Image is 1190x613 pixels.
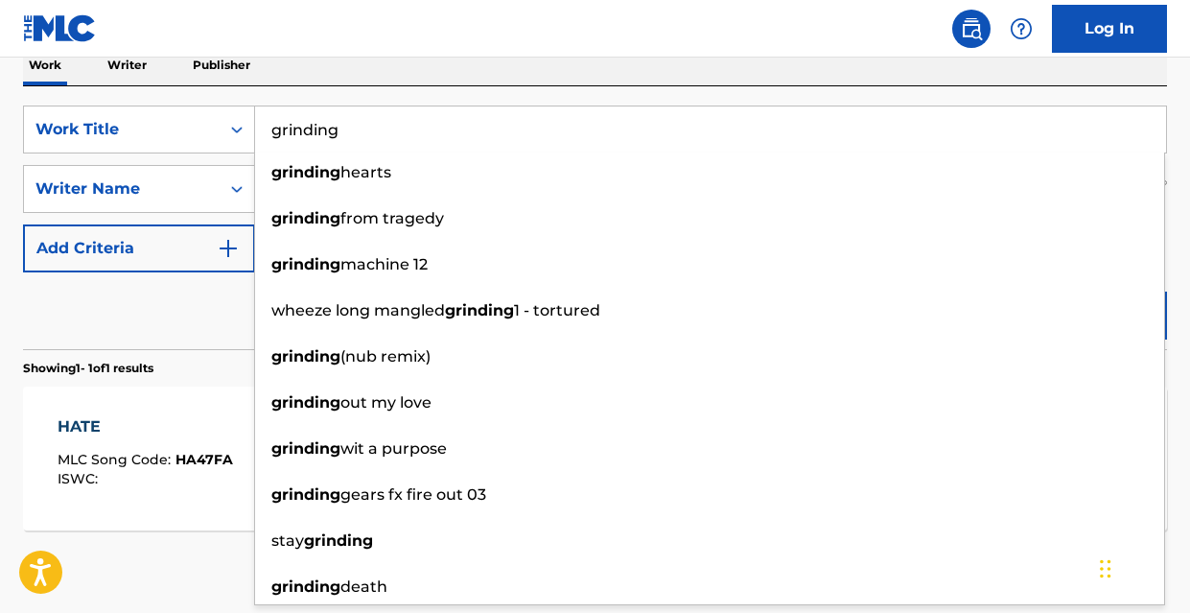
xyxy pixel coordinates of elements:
[217,237,240,260] img: 9d2ae6d4665cec9f34b9.svg
[271,485,340,504] strong: grinding
[271,347,340,365] strong: grinding
[58,470,103,487] span: ISWC :
[58,415,233,438] div: HATE
[445,301,514,319] strong: grinding
[340,439,447,458] span: wit a purpose
[102,45,152,85] p: Writer
[1100,540,1111,598] div: Drag
[23,360,153,377] p: Showing 1 - 1 of 1 results
[1010,17,1033,40] img: help
[340,485,486,504] span: gears fx fire out 03
[340,347,431,365] span: (nub remix)
[187,45,256,85] p: Publisher
[23,45,67,85] p: Work
[340,578,387,596] span: death
[960,17,983,40] img: search
[271,301,445,319] span: wheeze long mangled
[340,393,432,412] span: out my love
[271,578,340,596] strong: grinding
[1052,5,1167,53] a: Log In
[271,163,340,181] strong: grinding
[58,451,175,468] span: MLC Song Code :
[271,531,304,550] span: stay
[23,14,97,42] img: MLC Logo
[35,177,208,200] div: Writer Name
[340,209,444,227] span: from tragedy
[340,163,391,181] span: hearts
[271,393,340,412] strong: grinding
[271,209,340,227] strong: grinding
[35,118,208,141] div: Work Title
[271,255,340,273] strong: grinding
[340,255,428,273] span: machine 12
[304,531,373,550] strong: grinding
[1094,521,1190,613] iframe: Chat Widget
[23,106,1167,349] form: Search Form
[1002,10,1040,48] div: Help
[271,439,340,458] strong: grinding
[23,387,1167,530] a: HATEMLC Song Code:HA47FAISWC:Writers (7)[PERSON_NAME], [PERSON_NAME] [PERSON_NAME], [PERSON_NAME]...
[175,451,233,468] span: HA47FA
[23,224,255,272] button: Add Criteria
[952,10,991,48] a: Public Search
[514,301,600,319] span: 1 - tortured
